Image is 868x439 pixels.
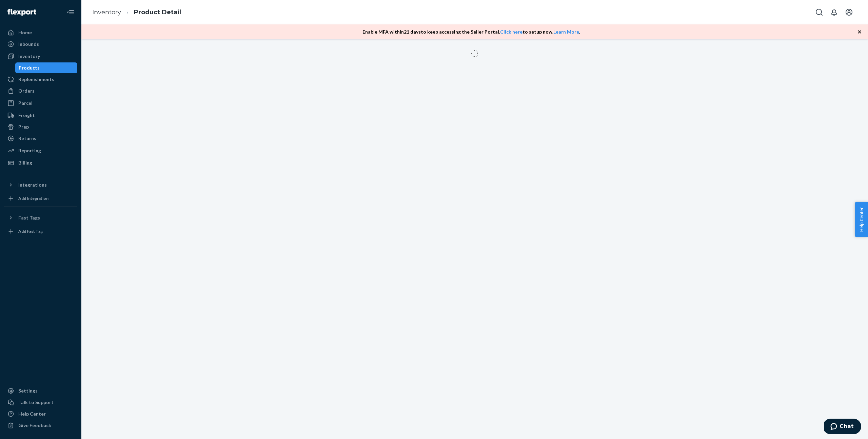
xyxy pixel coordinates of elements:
a: Product Detail [134,8,181,16]
a: Inbounds [4,39,77,50]
div: Prep [18,123,29,130]
div: Products [19,64,40,71]
div: Returns [18,135,36,142]
div: Parcel [18,100,33,107]
button: Talk to Support [4,397,77,408]
a: Settings [4,385,77,396]
div: Freight [18,112,35,119]
button: Help Center [855,202,868,237]
div: Fast Tags [18,214,40,221]
button: Close Navigation [64,5,77,19]
div: Replenishments [18,76,54,83]
ol: breadcrumbs [87,2,186,22]
button: Open Search Box [812,5,826,19]
a: Products [15,62,78,73]
iframe: Opens a widget where you can chat to one of our agents [824,419,861,436]
div: Give Feedback [18,422,51,429]
img: Flexport logo [7,9,36,16]
a: Inventory [92,8,121,16]
div: Help Center [18,411,46,417]
button: Fast Tags [4,212,77,223]
a: Returns [4,133,77,144]
button: Open notifications [827,5,841,19]
a: Freight [4,110,77,121]
button: Give Feedback [4,420,77,431]
a: Add Fast Tag [4,226,77,237]
button: Integrations [4,179,77,190]
div: Reporting [18,147,41,154]
a: Home [4,27,77,38]
div: Inbounds [18,41,39,47]
div: Add Fast Tag [18,228,43,234]
a: Replenishments [4,74,77,85]
a: Inventory [4,51,77,62]
a: Add Integration [4,193,77,204]
div: Integrations [18,182,47,188]
a: Click here [500,29,522,35]
div: Orders [18,88,35,94]
a: Prep [4,121,77,132]
a: Reporting [4,145,77,156]
div: Talk to Support [18,399,54,406]
div: Billing [18,159,32,166]
a: Parcel [4,98,77,109]
a: Learn More [553,29,579,35]
p: Enable MFA within 21 days to keep accessing the Seller Portal. to setup now. . [362,28,580,35]
div: Add Integration [18,195,48,201]
a: Orders [4,85,77,96]
button: Open account menu [842,5,856,19]
div: Settings [18,387,38,394]
div: Home [18,29,32,36]
div: Inventory [18,53,40,60]
a: Help Center [4,408,77,419]
a: Billing [4,157,77,168]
